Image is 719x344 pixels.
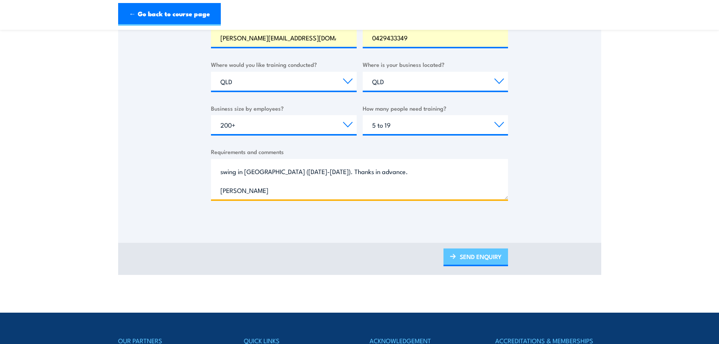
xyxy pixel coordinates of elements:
[363,104,508,113] label: How many people need training?
[118,3,221,26] a: ← Go back to course page
[443,248,508,266] a: SEND ENQUIRY
[211,60,357,69] label: Where would you like training conducted?
[211,104,357,113] label: Business size by employees?
[363,60,508,69] label: Where is your business located?
[211,147,508,156] label: Requirements and comments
